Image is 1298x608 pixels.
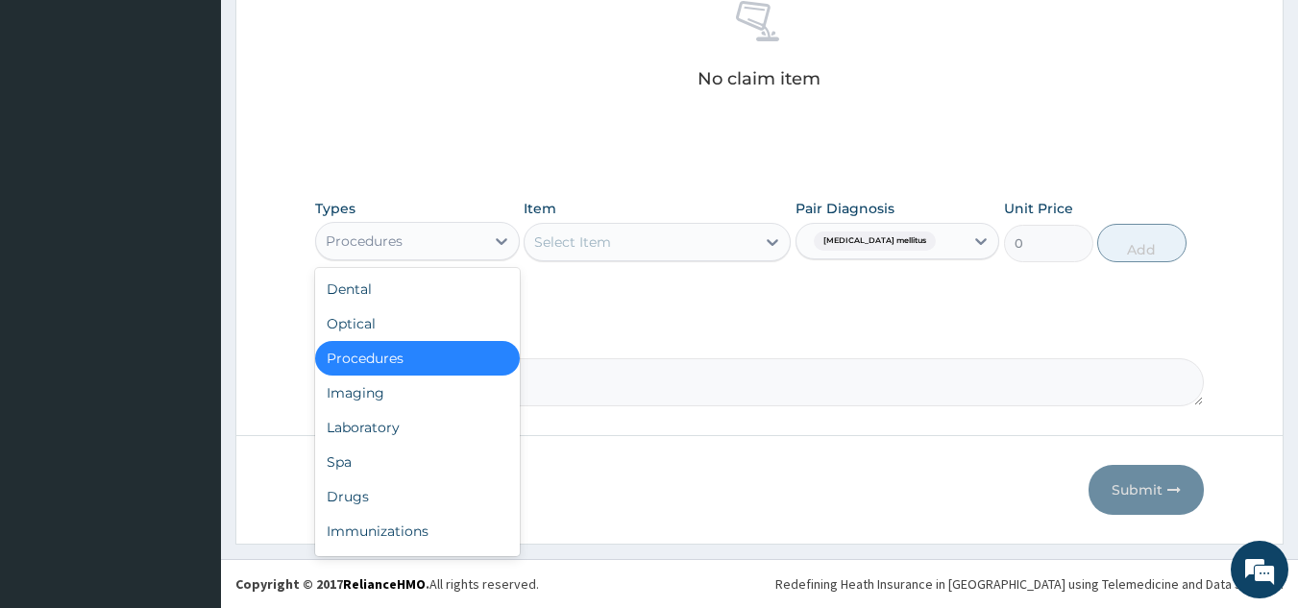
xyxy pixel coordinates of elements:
div: Spa [315,445,520,479]
a: RelianceHMO [343,575,426,593]
div: Imaging [315,376,520,410]
label: Item [524,199,556,218]
label: Comment [315,331,1205,348]
label: Pair Diagnosis [796,199,894,218]
strong: Copyright © 2017 . [235,575,429,593]
div: Select Item [534,232,611,252]
img: d_794563401_company_1708531726252_794563401 [36,96,78,144]
button: Add [1097,224,1187,262]
div: Laboratory [315,410,520,445]
div: Procedures [315,341,520,376]
span: We're online! [111,182,265,376]
button: Submit [1089,465,1204,515]
div: Procedures [326,231,403,251]
span: [MEDICAL_DATA] mellitus [814,231,936,251]
p: No claim item [698,69,820,88]
div: Immunizations [315,514,520,548]
div: Optical [315,306,520,341]
div: Minimize live chat window [315,10,361,56]
label: Unit Price [1004,199,1073,218]
div: Others [315,548,520,583]
footer: All rights reserved. [221,559,1298,608]
div: Dental [315,272,520,306]
div: Chat with us now [100,108,323,133]
textarea: Type your message and hit 'Enter' [10,404,366,472]
div: Drugs [315,479,520,514]
div: Redefining Heath Insurance in [GEOGRAPHIC_DATA] using Telemedicine and Data Science! [775,574,1284,594]
label: Types [315,201,355,217]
